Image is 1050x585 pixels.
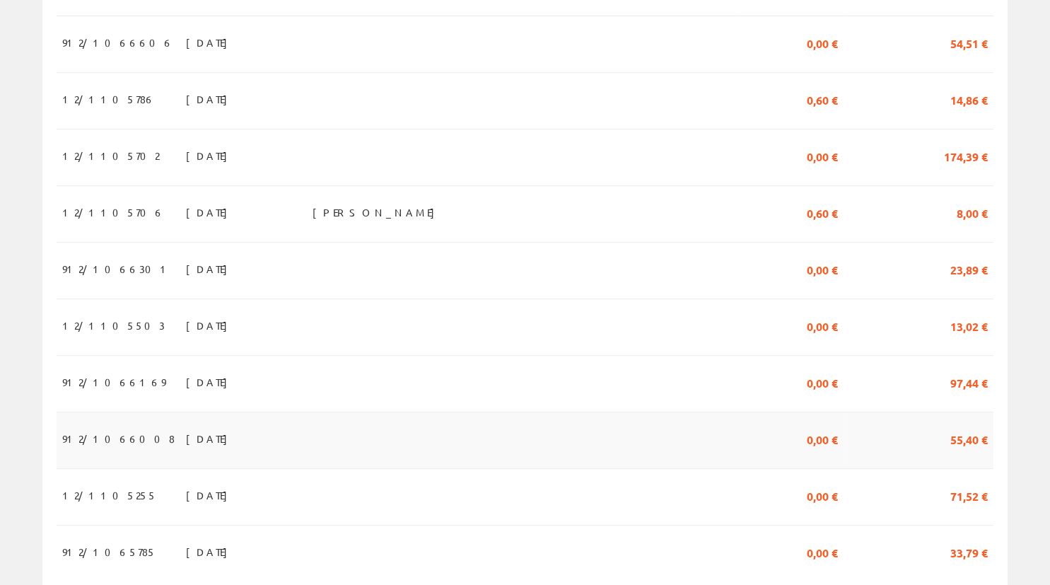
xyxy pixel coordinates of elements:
[950,87,988,111] span: 14,86 €
[186,30,235,54] span: [DATE]
[950,427,988,451] span: 55,40 €
[62,30,174,54] span: 912/1066606
[950,483,988,507] span: 71,52 €
[186,87,235,111] span: [DATE]
[950,30,988,54] span: 54,51 €
[186,483,235,507] span: [DATE]
[807,370,838,394] span: 0,00 €
[313,200,442,224] span: [PERSON_NAME]
[186,144,235,168] span: [DATE]
[62,540,156,564] span: 912/1065785
[807,144,838,168] span: 0,00 €
[807,30,838,54] span: 0,00 €
[944,144,988,168] span: 174,39 €
[186,427,235,451] span: [DATE]
[62,483,157,507] span: 12/1105255
[186,257,235,281] span: [DATE]
[950,257,988,281] span: 23,89 €
[62,200,165,224] span: 12/1105706
[950,540,988,564] span: 33,79 €
[950,313,988,337] span: 13,02 €
[807,483,838,507] span: 0,00 €
[62,313,165,337] span: 12/1105503
[186,200,235,224] span: [DATE]
[62,370,165,394] span: 912/1066169
[186,313,235,337] span: [DATE]
[807,313,838,337] span: 0,00 €
[62,427,175,451] span: 912/1066008
[186,540,235,564] span: [DATE]
[807,427,838,451] span: 0,00 €
[62,87,156,111] span: 12/1105786
[62,257,172,281] span: 912/1066301
[807,200,838,224] span: 0,60 €
[807,540,838,564] span: 0,00 €
[807,87,838,111] span: 0,60 €
[957,200,988,224] span: 8,00 €
[807,257,838,281] span: 0,00 €
[62,144,159,168] span: 12/1105702
[950,370,988,394] span: 97,44 €
[186,370,235,394] span: [DATE]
